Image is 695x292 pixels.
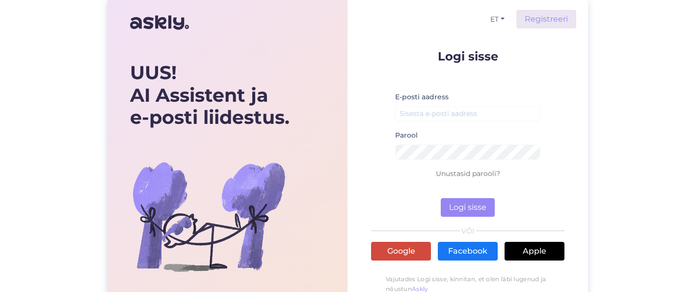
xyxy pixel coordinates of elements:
[441,198,495,217] button: Logi sisse
[130,11,189,34] img: Askly
[486,12,508,27] button: ET
[505,242,564,261] a: Apple
[438,242,498,261] a: Facebook
[516,10,576,29] a: Registreeri
[371,50,564,62] p: Logi sisse
[371,242,431,261] a: Google
[130,61,293,129] div: UUS! AI Assistent ja e-posti liidestus.
[395,106,540,121] input: Sisesta e-posti aadress
[395,130,418,141] label: Parool
[436,169,500,178] a: Unustasid parooli?
[395,92,449,102] label: E-posti aadress
[460,228,476,234] span: VÕI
